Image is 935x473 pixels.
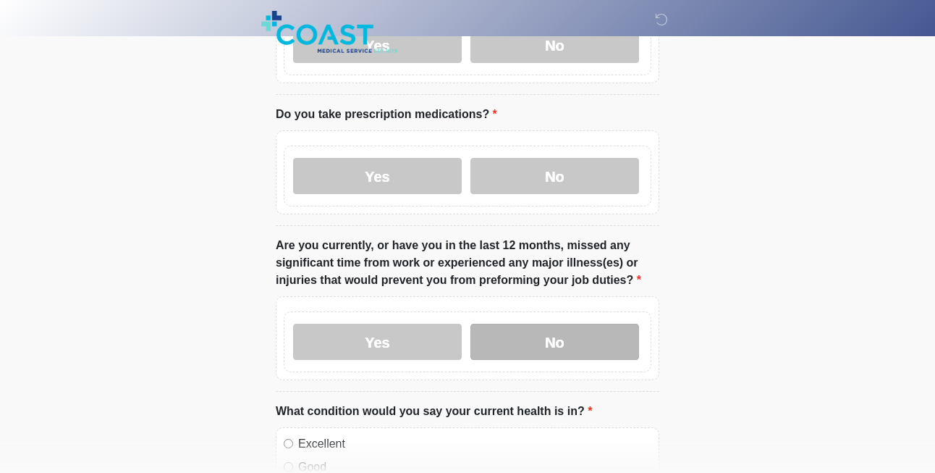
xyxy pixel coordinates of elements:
label: What condition would you say your current health is in? [276,403,592,420]
label: Yes [293,158,462,194]
label: Excellent [298,435,651,453]
input: Excellent [284,439,293,448]
label: Yes [293,324,462,360]
label: Are you currently, or have you in the last 12 months, missed any significant time from work or ex... [276,237,659,289]
input: Good [284,462,293,472]
img: Coast Medical Service Logo [261,11,397,53]
label: No [470,158,639,194]
label: Do you take prescription medications? [276,106,497,123]
label: No [470,324,639,360]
